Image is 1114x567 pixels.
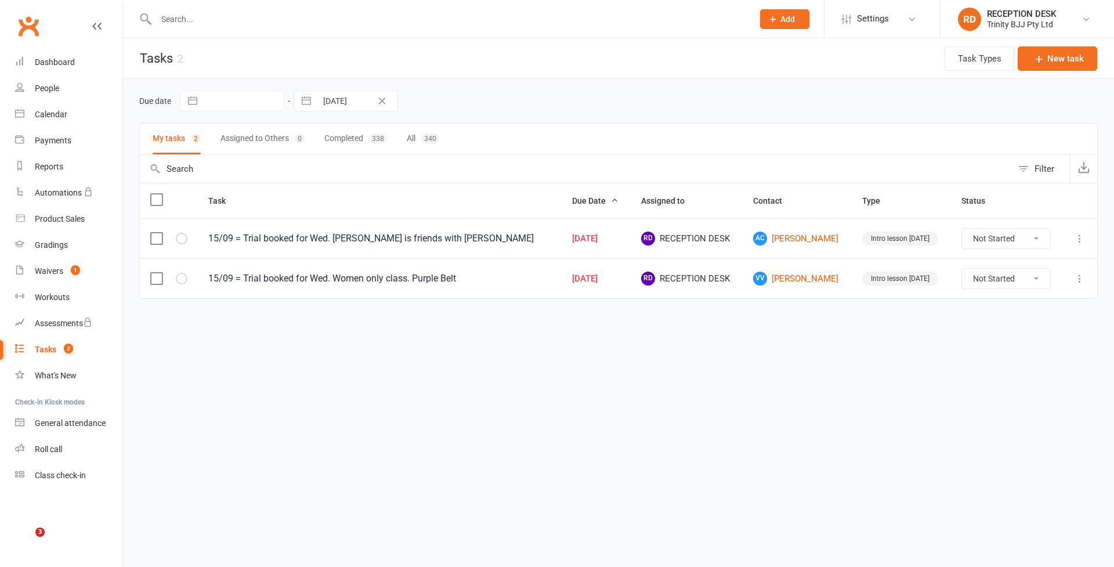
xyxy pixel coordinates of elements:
[35,371,77,380] div: What's New
[862,196,893,205] span: Type
[208,196,238,205] span: Task
[35,57,75,67] div: Dashboard
[15,310,122,337] a: Assessments
[753,196,795,205] span: Contact
[123,38,183,78] h1: Tasks
[35,266,63,276] div: Waivers
[862,272,938,286] div: Intro lesson [DATE]
[641,194,697,208] button: Assigned to
[780,15,795,24] span: Add
[1012,155,1070,183] button: Filter
[421,133,439,144] div: 340
[1035,162,1054,176] div: Filter
[35,136,71,145] div: Payments
[71,265,80,275] span: 1
[572,274,620,284] div: [DATE]
[961,194,998,208] button: Status
[369,133,387,144] div: 338
[945,46,1015,71] button: Task Types
[987,19,1056,30] div: Trinity BJJ Pty Ltd
[641,196,697,205] span: Assigned to
[35,188,82,197] div: Automations
[139,96,171,106] label: Due date
[15,337,122,363] a: Tasks 2
[572,194,619,208] button: Due Date
[35,292,70,302] div: Workouts
[208,273,551,284] div: 15/09 = Trial booked for Wed. Women only class. Purple Belt
[220,124,305,154] button: Assigned to Others0
[15,363,122,389] a: What's New
[641,232,733,245] span: RECEPTION DESK
[15,284,122,310] a: Workouts
[208,194,238,208] button: Task
[35,240,68,250] div: Gradings
[153,11,745,27] input: Search...
[35,162,63,171] div: Reports
[35,214,85,223] div: Product Sales
[35,471,86,480] div: Class check-in
[15,180,122,206] a: Automations
[15,436,122,463] a: Roll call
[987,9,1056,19] div: RECEPTION DESK
[35,418,106,428] div: General attendance
[641,232,655,245] span: RD
[35,84,59,93] div: People
[177,52,183,66] div: 2
[14,12,43,41] a: Clubworx
[372,94,392,108] button: Clear Date
[641,272,655,286] span: RD
[35,319,92,328] div: Assessments
[15,102,122,128] a: Calendar
[753,194,795,208] button: Contact
[15,128,122,154] a: Payments
[15,49,122,75] a: Dashboard
[753,232,767,245] span: AC
[324,124,387,154] button: Completed338
[961,196,998,205] span: Status
[15,410,122,436] a: General attendance kiosk mode
[641,272,733,286] span: RECEPTION DESK
[15,154,122,180] a: Reports
[753,272,841,286] a: VV[PERSON_NAME]
[15,75,122,102] a: People
[15,463,122,489] a: Class kiosk mode
[208,233,551,244] div: 15/09 = Trial booked for Wed. [PERSON_NAME] is friends with [PERSON_NAME]
[15,258,122,284] a: Waivers 1
[958,8,981,31] div: RD
[35,445,62,454] div: Roll call
[35,528,45,537] span: 3
[35,110,67,119] div: Calendar
[760,9,809,29] button: Add
[407,124,439,154] button: All340
[862,232,938,245] div: Intro lesson [DATE]
[12,528,39,555] iframe: Intercom live chat
[572,196,619,205] span: Due Date
[15,206,122,232] a: Product Sales
[857,6,889,32] span: Settings
[15,232,122,258] a: Gradings
[153,124,201,154] button: My tasks2
[295,133,305,144] div: 0
[140,155,1012,183] input: Search
[753,232,841,245] a: AC[PERSON_NAME]
[862,194,893,208] button: Type
[64,344,73,353] span: 2
[191,133,201,144] div: 2
[35,345,56,354] div: Tasks
[572,234,620,244] div: [DATE]
[1018,46,1097,71] button: New task
[753,272,767,286] span: VV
